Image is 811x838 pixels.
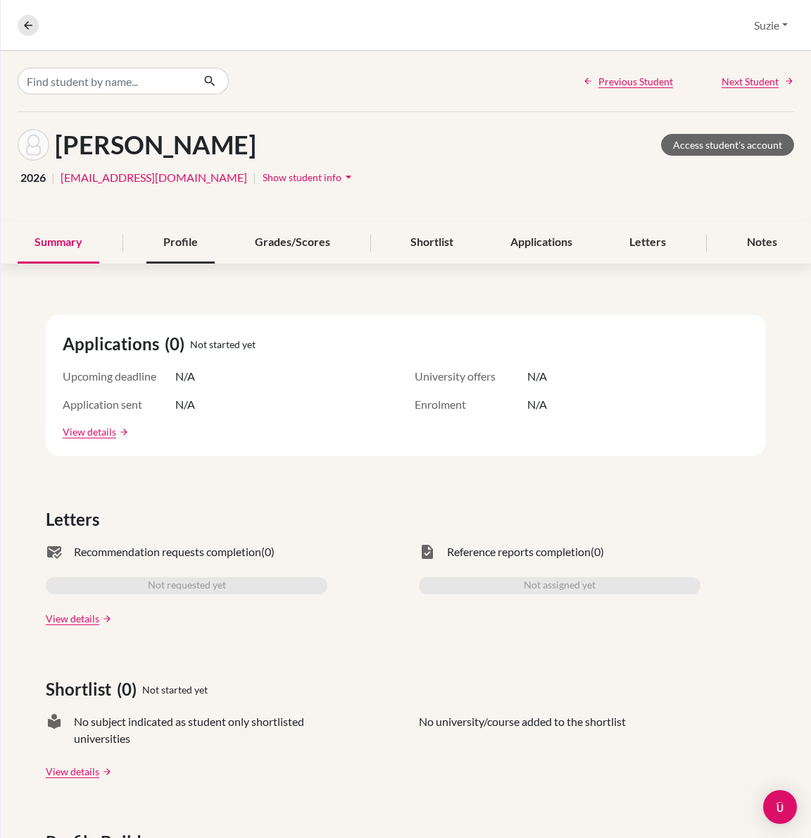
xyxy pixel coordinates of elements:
span: Enrolment [415,396,527,413]
div: Summary [18,222,99,264]
span: Recommendation requests completion [74,543,261,560]
div: Letters [612,222,683,264]
span: N/A [527,368,547,385]
span: | [51,169,55,186]
h1: [PERSON_NAME] [55,130,256,160]
span: (0) [165,331,190,357]
img: Eunchan Shin's avatar [18,129,49,161]
div: Notes [730,222,794,264]
span: N/A [175,396,195,413]
span: local_library [46,713,63,747]
button: Show student infoarrow_drop_down [262,166,356,188]
div: Applications [493,222,589,264]
span: Shortlist [46,677,117,702]
span: Applications [63,331,165,357]
a: arrow_forward [99,614,112,624]
div: Grades/Scores [238,222,347,264]
span: Letters [46,507,105,532]
span: task [419,543,436,560]
span: N/A [527,396,547,413]
span: (0) [261,543,275,560]
span: Not started yet [190,337,256,352]
a: arrow_forward [99,767,112,777]
a: View details [46,611,99,626]
span: Reference reports completion [447,543,591,560]
a: View details [63,424,116,439]
a: Access student's account [661,134,794,156]
span: University offers [415,368,527,385]
span: 2026 [20,169,46,186]
p: No university/course added to the shortlist [419,713,626,747]
span: mark_email_read [46,543,63,560]
span: | [253,169,256,186]
span: Not assigned yet [524,577,596,594]
span: Not started yet [142,682,208,697]
span: N/A [175,368,195,385]
a: arrow_forward [116,427,129,437]
span: Show student info [263,171,341,183]
span: Application sent [63,396,175,413]
a: Next Student [722,74,794,89]
a: Previous Student [583,74,673,89]
span: Next Student [722,74,779,89]
div: Open Intercom Messenger [763,790,797,824]
button: Suzie [748,12,794,39]
span: Not requested yet [148,577,226,594]
span: (0) [591,543,604,560]
div: Shortlist [394,222,470,264]
input: Find student by name... [18,68,192,94]
a: [EMAIL_ADDRESS][DOMAIN_NAME] [61,169,247,186]
div: Profile [146,222,215,264]
span: No subject indicated as student only shortlisted universities [74,713,327,747]
span: (0) [117,677,142,702]
a: View details [46,764,99,779]
span: Upcoming deadline [63,368,175,385]
span: Previous Student [598,74,673,89]
i: arrow_drop_down [341,170,356,184]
